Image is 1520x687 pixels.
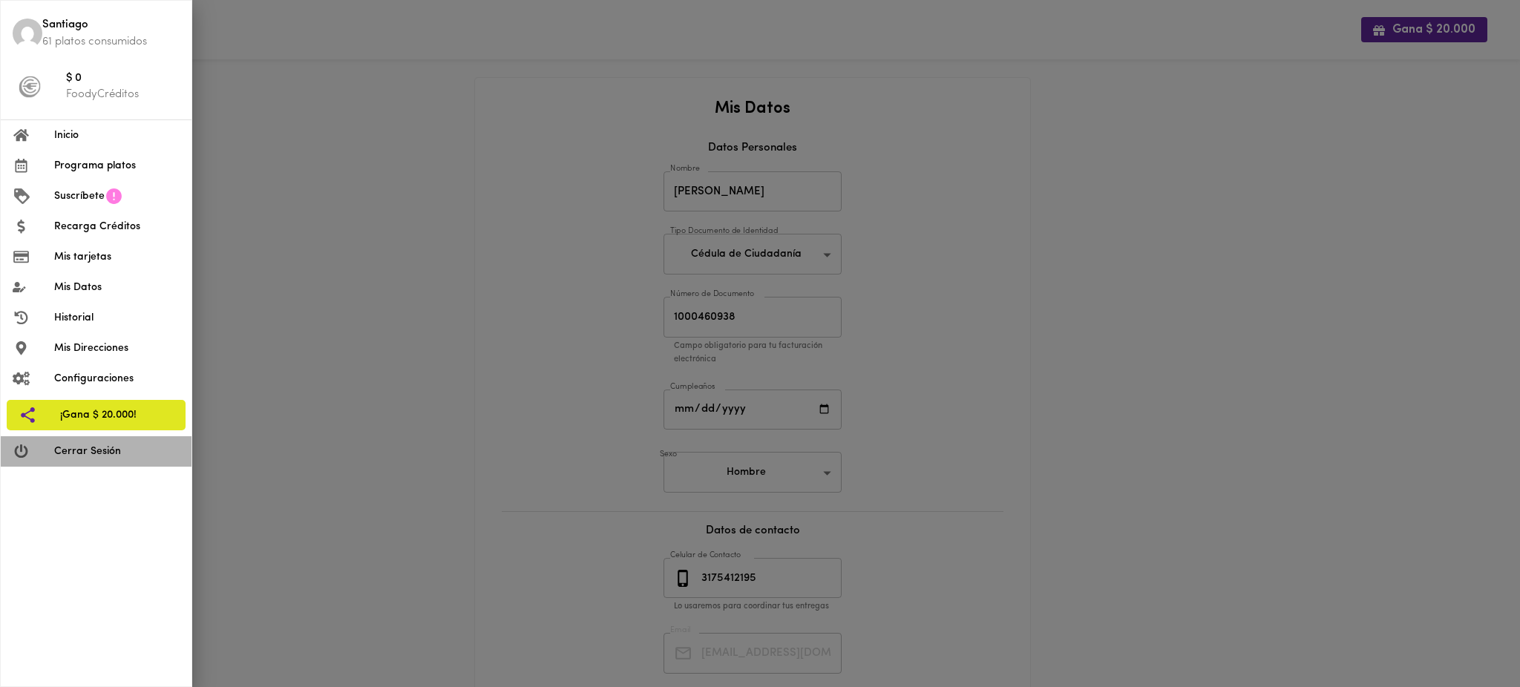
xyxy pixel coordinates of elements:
[66,70,180,88] span: $ 0
[54,249,180,265] span: Mis tarjetas
[42,17,180,34] span: Santiago
[54,310,180,326] span: Historial
[54,341,180,356] span: Mis Direcciones
[54,219,180,234] span: Recarga Créditos
[42,34,180,50] p: 61 platos consumidos
[66,87,180,102] p: FoodyCréditos
[54,188,105,204] span: Suscríbete
[54,158,180,174] span: Programa platos
[54,371,180,387] span: Configuraciones
[54,128,180,143] span: Inicio
[1434,601,1505,672] iframe: Messagebird Livechat Widget
[54,444,180,459] span: Cerrar Sesión
[60,407,174,423] span: ¡Gana $ 20.000!
[19,76,41,98] img: foody-creditos-black.png
[54,280,180,295] span: Mis Datos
